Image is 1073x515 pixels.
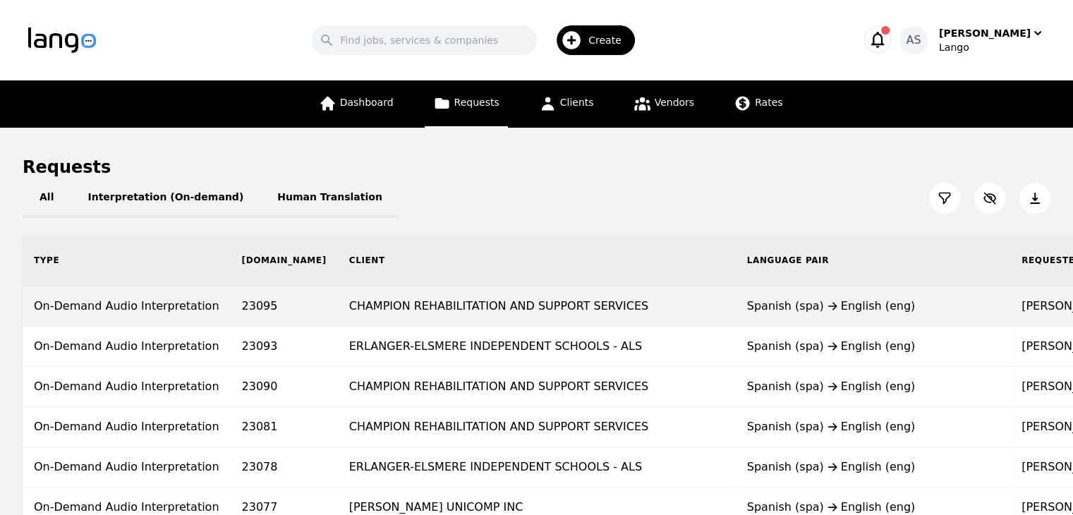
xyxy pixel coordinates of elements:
span: Rates [755,97,782,108]
td: On-Demand Audio Interpretation [23,407,231,447]
span: Requests [454,97,499,108]
th: Type [23,235,231,286]
button: All [23,178,71,218]
a: Vendors [625,80,703,128]
th: Client [338,235,736,286]
td: 23081 [231,407,338,447]
a: Dashboard [310,80,402,128]
td: ERLANGER-ELSMERE INDEPENDENT SCHOOLS - ALS [338,327,736,367]
div: Spanish (spa) English (eng) [747,459,999,475]
button: AS[PERSON_NAME]Lango [899,26,1045,54]
th: [DOMAIN_NAME] [231,235,338,286]
span: Create [588,33,631,47]
td: 23095 [231,286,338,327]
button: Filter [929,183,960,214]
div: Spanish (spa) English (eng) [747,338,999,355]
td: On-Demand Audio Interpretation [23,286,231,327]
button: Create [537,20,643,61]
td: 23078 [231,447,338,487]
td: On-Demand Audio Interpretation [23,447,231,487]
div: Spanish (spa) English (eng) [747,418,999,435]
button: Interpretation (On-demand) [71,178,260,218]
span: Vendors [655,97,694,108]
td: 23090 [231,367,338,407]
td: On-Demand Audio Interpretation [23,327,231,367]
span: Dashboard [340,97,394,108]
td: CHAMPION REHABILITATION AND SUPPORT SERVICES [338,367,736,407]
span: Clients [560,97,594,108]
td: On-Demand Audio Interpretation [23,367,231,407]
a: Requests [425,80,508,128]
h1: Requests [23,156,111,178]
span: AS [906,32,921,49]
div: [PERSON_NAME] [939,26,1031,40]
td: 23093 [231,327,338,367]
td: ERLANGER-ELSMERE INDEPENDENT SCHOOLS - ALS [338,447,736,487]
div: Lango [939,40,1045,54]
button: Export Jobs [1019,183,1050,214]
div: Spanish (spa) English (eng) [747,298,999,315]
input: Find jobs, services & companies [311,25,537,55]
td: CHAMPION REHABILITATION AND SUPPORT SERVICES [338,286,736,327]
button: Human Translation [260,178,399,218]
th: Language Pair [736,235,1010,286]
td: CHAMPION REHABILITATION AND SUPPORT SERVICES [338,407,736,447]
button: Customize Column View [974,183,1005,214]
img: Logo [28,28,96,53]
a: Clients [531,80,602,128]
div: Spanish (spa) English (eng) [747,378,999,395]
a: Rates [725,80,791,128]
